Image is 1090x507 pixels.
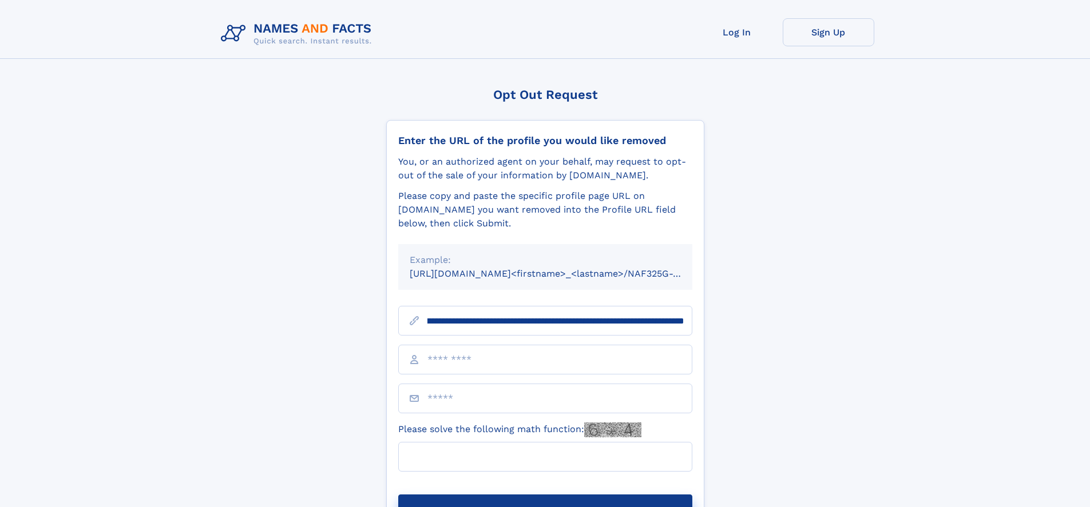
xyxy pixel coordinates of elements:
[398,189,692,230] div: Please copy and paste the specific profile page URL on [DOMAIN_NAME] you want removed into the Pr...
[691,18,783,46] a: Log In
[398,422,641,437] label: Please solve the following math function:
[783,18,874,46] a: Sign Up
[398,155,692,182] div: You, or an authorized agent on your behalf, may request to opt-out of the sale of your informatio...
[410,268,714,279] small: [URL][DOMAIN_NAME]<firstname>_<lastname>/NAF325G-xxxxxxxx
[386,87,704,102] div: Opt Out Request
[398,134,692,147] div: Enter the URL of the profile you would like removed
[216,18,381,49] img: Logo Names and Facts
[410,253,681,267] div: Example:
